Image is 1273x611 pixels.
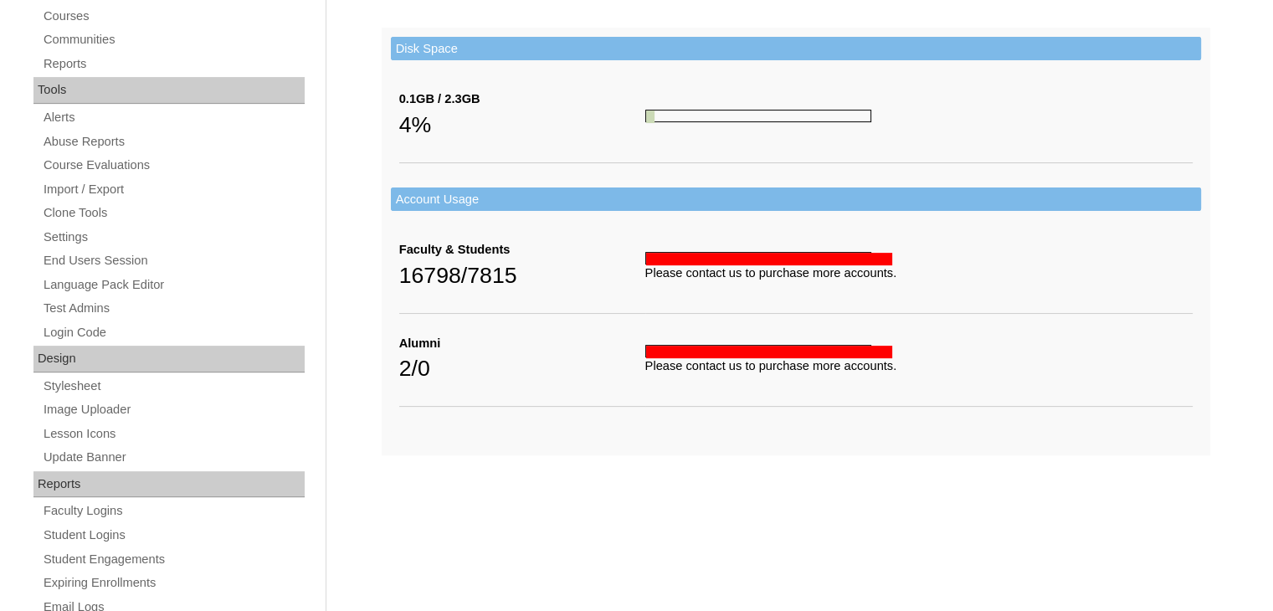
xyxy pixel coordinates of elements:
[42,424,305,444] a: Lesson Icons
[399,352,645,385] div: 2/0
[399,108,645,141] div: 4%
[42,107,305,128] a: Alerts
[33,346,305,372] div: Design
[42,572,305,593] a: Expiring Enrollments
[42,525,305,546] a: Student Logins
[42,501,305,521] a: Faculty Logins
[645,264,1193,282] div: Please contact us to purchase more accounts.
[42,322,305,343] a: Login Code
[42,203,305,223] a: Clone Tools
[42,275,305,295] a: Language Pack Editor
[399,241,645,259] div: Faculty & Students
[42,131,305,152] a: Abuse Reports
[42,155,305,176] a: Course Evaluations
[391,187,1201,212] td: Account Usage
[42,399,305,420] a: Image Uploader
[42,227,305,248] a: Settings
[42,54,305,74] a: Reports
[399,259,645,292] div: 16798/7815
[42,298,305,319] a: Test Admins
[42,6,305,27] a: Courses
[42,376,305,397] a: Stylesheet
[391,37,1201,61] td: Disk Space
[33,471,305,498] div: Reports
[645,357,1193,375] div: Please contact us to purchase more accounts.
[42,250,305,271] a: End Users Session
[399,90,645,108] div: 0.1GB / 2.3GB
[399,335,645,352] div: Alumni
[42,447,305,468] a: Update Banner
[42,549,305,570] a: Student Engagements
[33,77,305,104] div: Tools
[42,179,305,200] a: Import / Export
[42,29,305,50] a: Communities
